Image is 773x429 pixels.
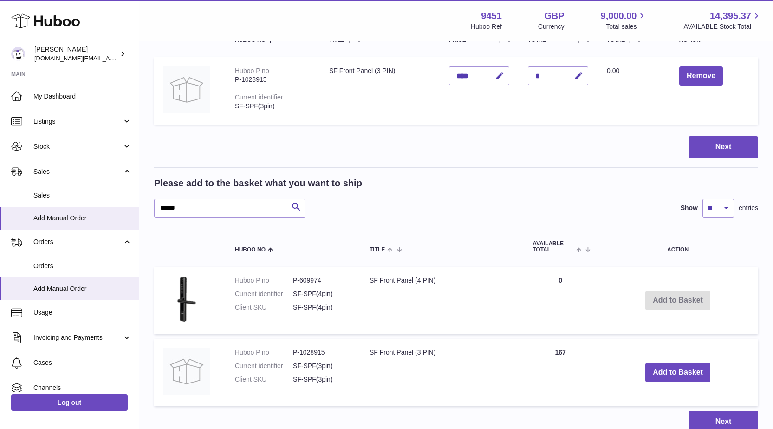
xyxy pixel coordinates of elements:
[360,339,523,406] td: SF Front Panel (3 PIN)
[598,231,758,262] th: Action
[601,10,637,22] span: 9,000.00
[34,45,118,63] div: [PERSON_NAME]
[607,67,619,74] span: 0.00
[683,22,762,31] span: AVAILABLE Stock Total
[360,267,523,334] td: SF Front Panel (4 PIN)
[235,375,293,384] dt: Client SKU
[33,358,132,367] span: Cases
[33,142,122,151] span: Stock
[235,303,293,312] dt: Client SKU
[33,383,132,392] span: Channels
[154,177,362,190] h2: Please add to the basket what you want to ship
[235,93,283,101] div: Current identifier
[689,136,758,158] button: Next
[538,22,565,31] div: Currency
[235,276,293,285] dt: Huboo P no
[471,22,502,31] div: Huboo Ref
[235,362,293,370] dt: Current identifier
[33,262,132,271] span: Orders
[163,276,210,323] img: SF Front Panel (4 PIN)
[33,167,122,176] span: Sales
[601,10,648,31] a: 9,000.00 Total sales
[710,10,751,22] span: 14,395.37
[481,10,502,22] strong: 9451
[235,290,293,298] dt: Current identifier
[235,247,266,253] span: Huboo no
[293,303,351,312] dd: SF-SPF(4pin)
[293,276,351,285] dd: P-609974
[11,394,128,411] a: Log out
[11,47,25,61] img: amir.ch@gmail.com
[235,75,311,84] div: P-1028915
[681,204,698,212] label: Show
[293,375,351,384] dd: SF-SPF(3pin)
[163,66,210,113] img: SF Front Panel (3 PIN)
[523,267,598,334] td: 0
[683,10,762,31] a: 14,395.37 AVAILABLE Stock Total
[33,238,122,246] span: Orders
[235,348,293,357] dt: Huboo P no
[33,92,132,101] span: My Dashboard
[33,191,132,200] span: Sales
[544,10,564,22] strong: GBP
[293,348,351,357] dd: P-1028915
[235,67,269,74] div: Huboo P no
[33,214,132,223] span: Add Manual Order
[533,241,574,253] span: AVAILABLE Total
[33,308,132,317] span: Usage
[739,204,758,212] span: entries
[33,333,122,342] span: Invoicing and Payments
[293,290,351,298] dd: SF-SPF(4pin)
[163,348,210,395] img: SF Front Panel (3 PIN)
[33,117,122,126] span: Listings
[34,54,185,62] span: [DOMAIN_NAME][EMAIL_ADDRESS][DOMAIN_NAME]
[235,102,311,111] div: SF-SPF(3pin)
[679,66,723,86] button: Remove
[645,363,710,382] button: Add to Basket
[523,339,598,406] td: 167
[293,362,351,370] dd: SF-SPF(3pin)
[320,57,440,125] td: SF Front Panel (3 PIN)
[33,284,132,293] span: Add Manual Order
[370,247,385,253] span: Title
[606,22,647,31] span: Total sales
